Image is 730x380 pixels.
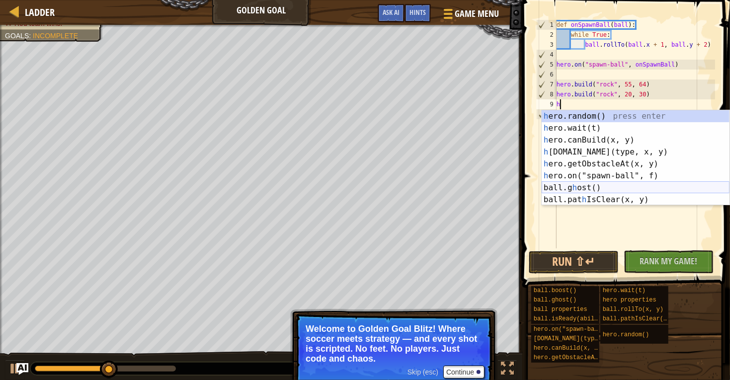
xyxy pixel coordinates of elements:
button: Rank My Game! [624,250,714,273]
span: hero.on("spawn-ball", f) [534,326,620,333]
button: Ctrl + P: Play [5,360,25,380]
button: Ask AI [16,363,28,375]
span: : [29,32,33,40]
p: Welcome to Golden Goal Blitz! Where soccer meets strategy — and every shot is scripted. No feet. ... [306,324,482,364]
span: [DOMAIN_NAME](type, x, y) [534,335,623,342]
a: Ladder [20,5,55,19]
button: Game Menu [436,4,505,27]
span: ball.isReady(ability) [534,315,609,322]
button: Continue [443,366,485,379]
button: Toggle fullscreen [497,360,517,380]
span: hero.wait(t) [603,287,646,294]
span: ball.pathIsClear(x, y) [603,315,681,322]
span: Goals [5,32,29,40]
div: 3 [536,40,557,50]
span: Hints [409,7,426,17]
span: Rank My Game! [640,255,698,267]
span: Skip (esc) [407,368,438,376]
div: 8 [537,89,557,99]
button: Run ⇧↵ [529,251,619,274]
div: 5 [537,60,557,70]
span: ball.ghost() [534,297,576,304]
span: Ask AI [383,7,400,17]
span: ball.rollTo(x, y) [603,306,663,313]
span: Incomplete [33,32,78,40]
span: hero.canBuild(x, y) [534,345,602,352]
div: 9 [536,99,557,109]
div: 6 [537,70,557,79]
button: Ask AI [378,4,405,22]
div: 2 [536,30,557,40]
div: 10 [537,109,557,119]
span: ball properties [534,306,587,313]
span: Ladder [25,5,55,19]
div: 7 [537,79,557,89]
span: ball.boost() [534,287,576,294]
div: 4 [537,50,557,60]
span: Game Menu [455,7,499,20]
span: hero properties [603,297,656,304]
span: hero.getObstacleAt(x, y) [534,354,620,361]
div: 1 [537,20,557,30]
span: hero.random() [603,331,649,338]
